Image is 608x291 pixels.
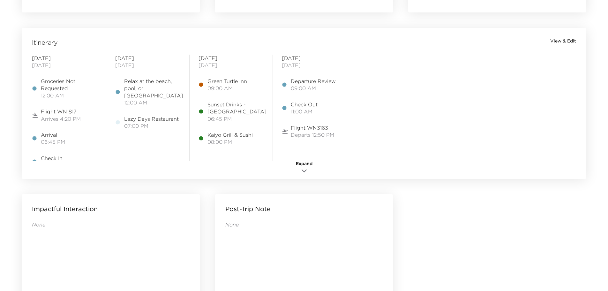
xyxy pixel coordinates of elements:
[288,161,320,176] button: Expand
[225,204,271,213] p: Post-Trip Note
[32,221,190,228] p: None
[124,122,179,129] span: 07:00 PM
[115,62,180,69] span: [DATE]
[199,62,264,69] span: [DATE]
[550,38,576,44] button: View & Edit
[207,85,247,92] span: 09:00 AM
[32,204,98,213] p: Impactful Interaction
[199,55,264,62] span: [DATE]
[32,62,97,69] span: [DATE]
[124,78,183,99] span: Relax at the beach, pool, or [GEOGRAPHIC_DATA]
[291,85,336,92] span: 09:00 AM
[296,161,312,167] span: Expand
[41,108,81,115] span: Flight WN1817
[41,131,65,138] span: Arrival
[32,38,58,47] span: Itinerary
[225,221,383,228] p: None
[41,155,65,162] span: Check In
[291,101,318,108] span: Check Out
[207,138,253,145] span: 08:00 PM
[291,78,336,85] span: Departure Review
[207,115,266,122] span: 06:45 PM
[41,115,81,122] span: Arrives 4:20 PM
[124,99,183,106] span: 12:00 AM
[41,92,97,99] span: 12:00 AM
[207,101,266,115] span: Sunset Drinks - [GEOGRAPHIC_DATA]
[41,78,97,92] span: Groceries Not Requested
[282,62,347,69] span: [DATE]
[291,131,334,138] span: Departs 12:50 PM
[32,55,97,62] span: [DATE]
[207,78,247,85] span: Green Turtle Inn
[291,124,334,131] span: Flight WN3163
[207,131,253,138] span: Kaiyo Grill & Sushi
[124,115,179,122] span: Lazy Days Restaurant
[282,55,347,62] span: [DATE]
[41,138,65,145] span: 06:45 PM
[115,55,180,62] span: [DATE]
[291,108,318,115] span: 11:00 AM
